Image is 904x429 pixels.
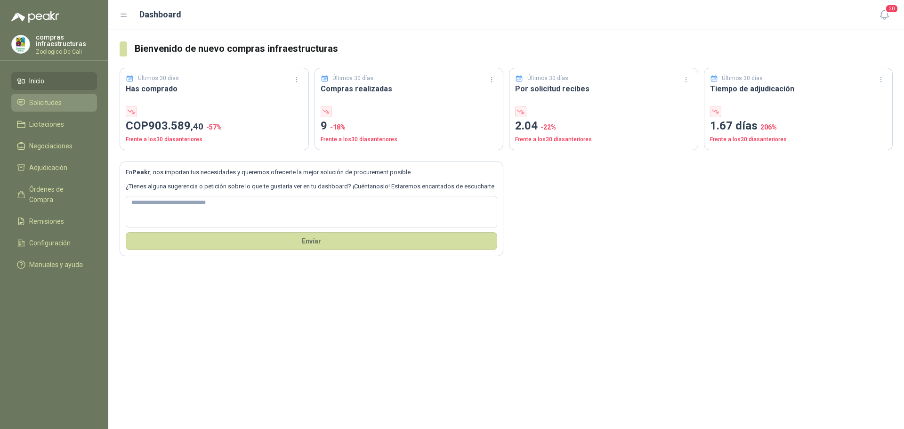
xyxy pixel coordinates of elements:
[148,119,203,132] span: 903.589
[321,117,498,135] p: 9
[885,4,898,13] span: 20
[11,137,97,155] a: Negociaciones
[29,76,44,86] span: Inicio
[126,117,303,135] p: COP
[29,162,67,173] span: Adjudicación
[132,169,150,176] b: Peakr
[321,135,498,144] p: Frente a los 30 días anteriores
[29,119,64,130] span: Licitaciones
[29,141,73,151] span: Negociaciones
[29,216,64,227] span: Remisiones
[710,83,887,95] h3: Tiempo de adjudicación
[515,83,692,95] h3: Por solicitud recibes
[527,74,568,83] p: Últimos 30 días
[12,35,30,53] img: Company Logo
[135,41,893,56] h3: Bienvenido de nuevo compras infraestructuras
[126,182,497,191] p: ¿Tienes alguna sugerencia o petición sobre lo que te gustaría ver en tu dashboard? ¡Cuéntanoslo! ...
[11,234,97,252] a: Configuración
[206,123,222,131] span: -57 %
[29,184,88,205] span: Órdenes de Compra
[29,238,71,248] span: Configuración
[11,256,97,274] a: Manuales y ayuda
[11,72,97,90] a: Inicio
[11,94,97,112] a: Solicitudes
[11,159,97,177] a: Adjudicación
[710,117,887,135] p: 1.67 días
[126,168,497,177] p: En , nos importan tus necesidades y queremos ofrecerte la mejor solución de procurement posible.
[330,123,346,131] span: -18 %
[11,212,97,230] a: Remisiones
[11,11,59,23] img: Logo peakr
[126,135,303,144] p: Frente a los 30 días anteriores
[139,8,181,21] h1: Dashboard
[191,121,203,132] span: ,40
[722,74,763,83] p: Últimos 30 días
[515,117,692,135] p: 2.04
[710,135,887,144] p: Frente a los 30 días anteriores
[36,49,97,55] p: Zoologico De Cali
[11,180,97,209] a: Órdenes de Compra
[29,97,62,108] span: Solicitudes
[876,7,893,24] button: 20
[29,259,83,270] span: Manuales y ayuda
[138,74,179,83] p: Últimos 30 días
[126,232,497,250] button: Envíar
[541,123,556,131] span: -22 %
[36,34,97,47] p: compras infraestructuras
[332,74,373,83] p: Últimos 30 días
[11,115,97,133] a: Licitaciones
[515,135,692,144] p: Frente a los 30 días anteriores
[321,83,498,95] h3: Compras realizadas
[760,123,777,131] span: 206 %
[126,83,303,95] h3: Has comprado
